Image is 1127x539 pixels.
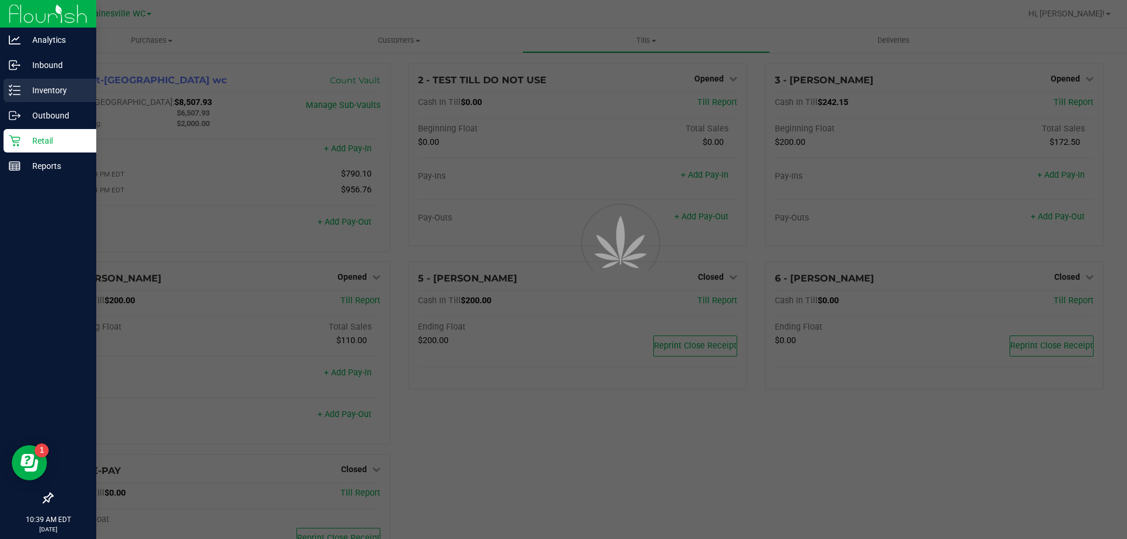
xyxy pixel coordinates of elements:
[9,135,21,147] inline-svg: Retail
[9,110,21,121] inline-svg: Outbound
[5,514,91,525] p: 10:39 AM EDT
[12,445,47,480] iframe: Resource center
[21,159,91,173] p: Reports
[35,443,49,457] iframe: Resource center unread badge
[5,525,91,534] p: [DATE]
[21,134,91,148] p: Retail
[9,160,21,172] inline-svg: Reports
[21,83,91,97] p: Inventory
[9,59,21,71] inline-svg: Inbound
[9,84,21,96] inline-svg: Inventory
[21,109,91,123] p: Outbound
[21,33,91,47] p: Analytics
[21,58,91,72] p: Inbound
[9,34,21,46] inline-svg: Analytics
